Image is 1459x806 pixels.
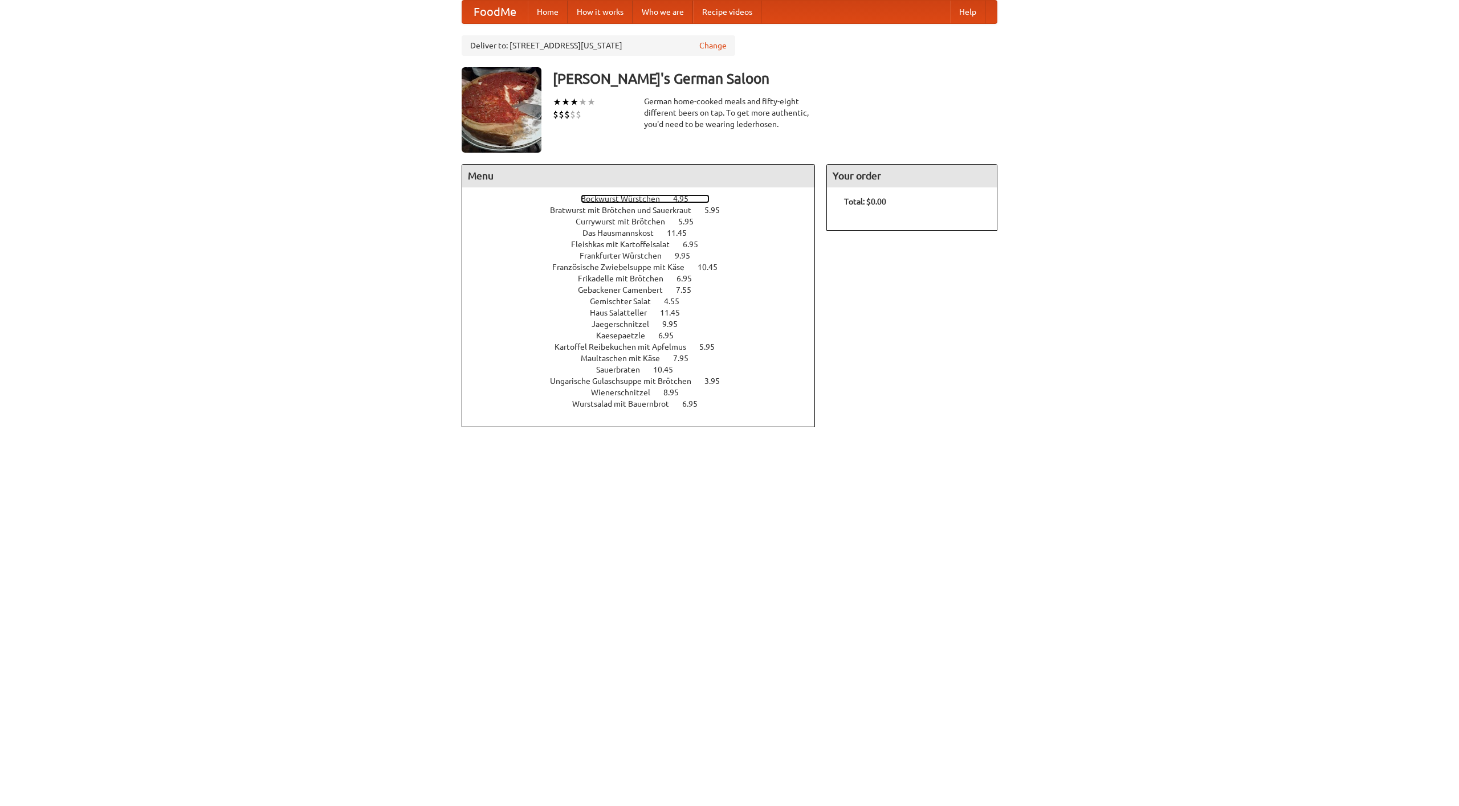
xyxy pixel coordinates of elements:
[564,108,570,121] li: $
[571,240,681,249] span: Fleishkas mit Kartoffelsalat
[693,1,761,23] a: Recipe videos
[675,251,702,260] span: 9.95
[578,285,712,294] a: Gebackener Camenbert 7.55
[704,377,731,386] span: 3.95
[676,285,703,294] span: 7.55
[576,108,581,121] li: $
[704,206,731,215] span: 5.95
[571,240,719,249] a: Fleishkas mit Kartoffelsalat 6.95
[550,206,741,215] a: Bratwurst mit Brötchen und Sauerkraut 5.95
[633,1,693,23] a: Who we are
[553,96,561,108] li: ★
[667,228,698,238] span: 11.45
[644,96,815,130] div: German home-cooked meals and fifty-eight different beers on tap. To get more authentic, you'd nee...
[582,228,708,238] a: Das Hausmannskost 11.45
[462,165,814,187] h4: Menu
[581,354,710,363] a: Maultaschen mit Käse 7.95
[673,194,700,203] span: 4.95
[662,320,689,329] span: 9.95
[699,40,727,51] a: Change
[591,388,662,397] span: Wienerschnitzel
[590,308,701,317] a: Haus Salatteller 11.45
[568,1,633,23] a: How it works
[950,1,985,23] a: Help
[581,194,710,203] a: Bockwurst Würstchen 4.95
[590,297,700,306] a: Gemischter Salat 4.55
[660,308,691,317] span: 11.45
[576,217,676,226] span: Currywurst mit Brötchen
[572,399,680,408] span: Wurstsalad mit Bauernbrot
[658,331,685,340] span: 6.95
[581,354,671,363] span: Maultaschen mit Käse
[462,1,528,23] a: FoodMe
[550,377,703,386] span: Ungarische Gulaschsuppe mit Brötchen
[683,240,710,249] span: 6.95
[528,1,568,23] a: Home
[580,251,711,260] a: Frankfurter Würstchen 9.95
[550,206,703,215] span: Bratwurst mit Brötchen und Sauerkraut
[698,263,729,272] span: 10.45
[578,96,587,108] li: ★
[578,274,675,283] span: Frikadelle mit Brötchen
[552,263,739,272] a: Französische Zwiebelsuppe mit Käse 10.45
[591,388,700,397] a: Wienerschnitzel 8.95
[553,108,559,121] li: $
[555,342,736,351] a: Kartoffel Reibekuchen mit Apfelmus 5.95
[552,263,696,272] span: Französische Zwiebelsuppe mit Käse
[676,274,703,283] span: 6.95
[664,297,691,306] span: 4.55
[578,285,674,294] span: Gebackener Camenbert
[592,320,661,329] span: Jaegerschnitzel
[553,67,997,90] h3: [PERSON_NAME]'s German Saloon
[559,108,564,121] li: $
[581,194,671,203] span: Bockwurst Würstchen
[844,197,886,206] b: Total: $0.00
[587,96,596,108] li: ★
[580,251,673,260] span: Frankfurter Würstchen
[653,365,684,374] span: 10.45
[561,96,570,108] li: ★
[596,365,651,374] span: Sauerbraten
[555,342,698,351] span: Kartoffel Reibekuchen mit Apfelmus
[550,377,741,386] a: Ungarische Gulaschsuppe mit Brötchen 3.95
[572,399,719,408] a: Wurstsalad mit Bauernbrot 6.95
[678,217,705,226] span: 5.95
[462,67,541,153] img: angular.jpg
[590,297,662,306] span: Gemischter Salat
[699,342,726,351] span: 5.95
[590,308,658,317] span: Haus Salatteller
[582,228,665,238] span: Das Hausmannskost
[682,399,709,408] span: 6.95
[462,35,735,56] div: Deliver to: [STREET_ADDRESS][US_STATE]
[592,320,699,329] a: Jaegerschnitzel 9.95
[673,354,700,363] span: 7.95
[576,217,715,226] a: Currywurst mit Brötchen 5.95
[570,96,578,108] li: ★
[596,331,657,340] span: Kaesepaetzle
[570,108,576,121] li: $
[827,165,997,187] h4: Your order
[596,331,695,340] a: Kaesepaetzle 6.95
[596,365,694,374] a: Sauerbraten 10.45
[663,388,690,397] span: 8.95
[578,274,713,283] a: Frikadelle mit Brötchen 6.95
